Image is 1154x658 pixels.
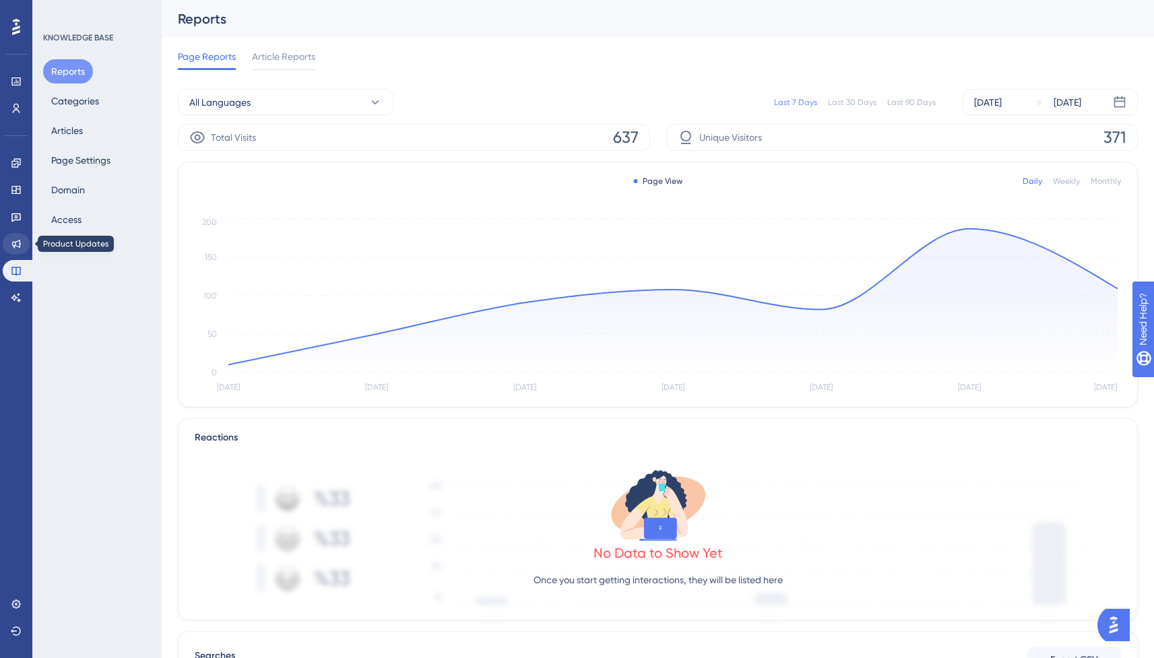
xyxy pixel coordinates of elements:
[594,544,723,562] div: No Data to Show Yet
[32,3,84,20] span: Need Help?
[43,178,93,202] button: Domain
[958,383,981,392] tspan: [DATE]
[534,572,783,588] p: Once you start getting interactions, they will be listed here
[43,89,107,113] button: Categories
[178,89,393,116] button: All Languages
[1053,176,1080,187] div: Weekly
[662,383,684,392] tspan: [DATE]
[43,207,90,232] button: Access
[613,127,639,148] span: 637
[774,97,817,108] div: Last 7 Days
[1023,176,1042,187] div: Daily
[178,48,236,65] span: Page Reports
[195,430,1121,446] div: Reactions
[203,291,217,300] tspan: 100
[1091,176,1121,187] div: Monthly
[1094,383,1117,392] tspan: [DATE]
[1103,127,1126,148] span: 371
[810,383,833,392] tspan: [DATE]
[207,329,217,339] tspan: 50
[1054,94,1081,110] div: [DATE]
[365,383,388,392] tspan: [DATE]
[212,368,217,377] tspan: 0
[1097,605,1138,645] iframe: UserGuiding AI Assistant Launcher
[205,253,217,262] tspan: 150
[202,218,217,227] tspan: 200
[699,129,762,145] span: Unique Visitors
[828,97,876,108] div: Last 30 Days
[43,59,93,84] button: Reports
[211,129,256,145] span: Total Visits
[633,176,682,187] div: Page View
[43,32,113,43] div: KNOWLEDGE BASE
[513,383,536,392] tspan: [DATE]
[43,119,91,143] button: Articles
[974,94,1002,110] div: [DATE]
[178,9,1104,28] div: Reports
[217,383,240,392] tspan: [DATE]
[252,48,315,65] span: Article Reports
[887,97,936,108] div: Last 90 Days
[43,148,119,172] button: Page Settings
[189,94,251,110] span: All Languages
